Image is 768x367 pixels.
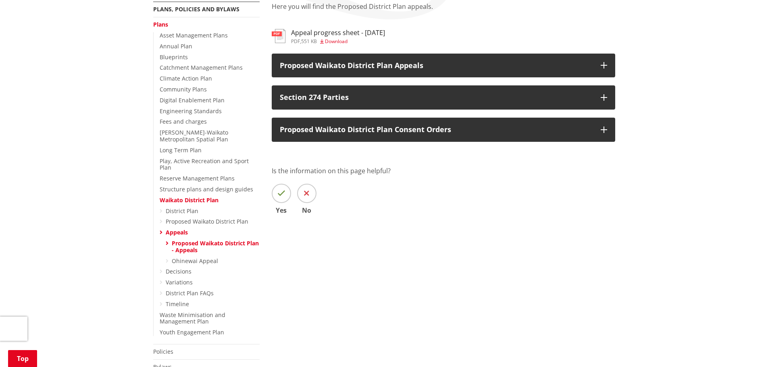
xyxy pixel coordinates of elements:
[160,75,212,82] a: Climate Action Plan
[153,5,239,13] a: Plans, policies and bylaws
[166,228,188,236] a: Appeals
[160,328,224,336] a: Youth Engagement Plan
[160,42,192,50] a: Annual Plan
[166,300,189,308] a: Timeline
[160,157,249,172] a: Play, Active Recreation and Sport Plan
[160,118,207,125] a: Fees and charges
[160,31,228,39] a: Asset Management Plans
[291,39,385,44] div: ,
[160,196,219,204] a: Waikato District Plan
[272,29,285,43] img: document-pdf.svg
[272,118,615,142] button: Proposed Waikato District Plan Consent Orders
[280,62,593,70] p: Proposed Waikato District Plan Appeals
[160,53,188,61] a: Blueprints
[272,54,615,78] button: Proposed Waikato District Plan Appeals
[172,239,259,254] a: Proposed Waikato District Plan - Appeals
[172,257,218,265] a: Ohinewai Appeal
[301,38,317,45] span: 551 KB
[160,311,225,326] a: Waste Minimisation and Management Plan
[166,289,214,297] a: District Plan FAQs
[280,93,593,102] p: Section 274 Parties
[297,207,316,214] span: No
[291,38,300,45] span: pdf
[280,126,593,134] p: Proposed Waikato District Plan Consent Orders
[160,129,228,143] a: [PERSON_NAME]-Waikato Metropolitan Spatial Plan
[160,185,253,193] a: Structure plans and design guides
[166,218,248,225] a: Proposed Waikato District Plan
[272,207,291,214] span: Yes
[160,146,202,154] a: Long Term Plan
[160,174,235,182] a: Reserve Management Plans
[325,38,348,45] span: Download
[153,348,173,355] a: Policies
[153,21,168,28] a: Plans
[166,278,193,286] a: Variations
[8,350,37,367] a: Top
[166,207,198,215] a: District Plan
[160,107,222,115] a: Engineering Standards
[160,85,207,93] a: Community Plans
[272,85,615,110] button: Section 274 Parties
[166,267,191,275] a: Decisions
[272,29,385,44] a: Appeal progress sheet - [DATE] pdf,551 KB Download
[160,96,225,104] a: Digital Enablement Plan
[731,333,760,362] iframe: Messenger Launcher
[272,2,615,21] p: Here you will find the Proposed District Plan appeals.
[160,64,243,71] a: Catchment Management Plans
[291,29,385,37] h3: Appeal progress sheet - [DATE]
[272,166,615,176] p: Is the information on this page helpful?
